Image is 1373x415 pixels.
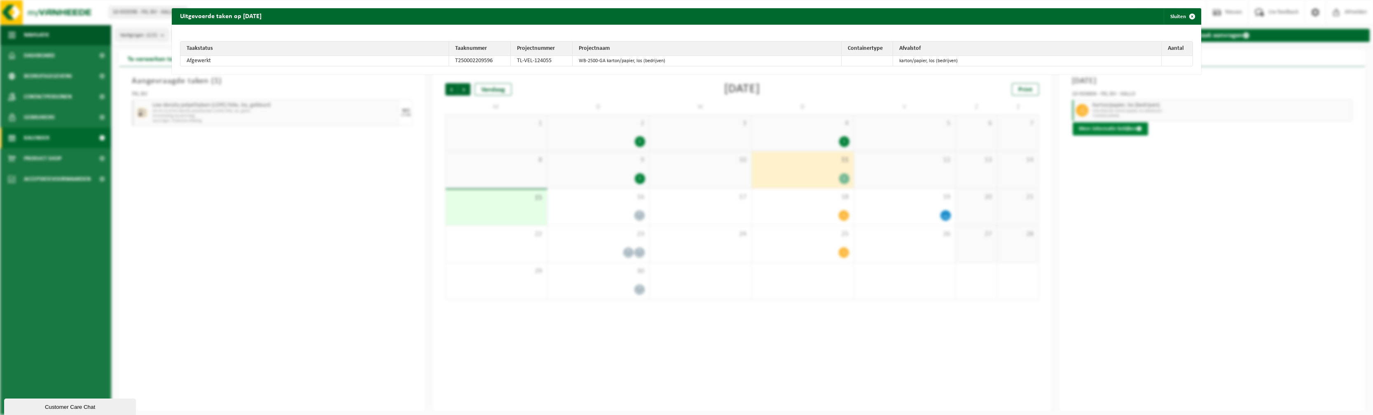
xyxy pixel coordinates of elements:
[180,42,449,56] th: Taakstatus
[449,56,511,72] td: T250002209596
[4,397,138,415] iframe: chat widget
[172,8,270,24] h2: Uitgevoerde taken op [DATE]
[573,56,842,72] td: WB-2500-GA karton/papier, los (bedrijven)
[1164,8,1200,25] button: Sluiten
[449,42,511,56] th: Taaknummer
[1162,42,1193,56] th: Aantal
[511,56,573,72] td: TL-VEL-124055
[573,42,842,56] th: Projectnaam
[511,42,573,56] th: Projectnummer
[893,56,1162,72] td: karton/papier, los (bedrijven)
[842,42,893,56] th: Containertype
[180,56,449,72] td: Afgewerkt
[893,42,1162,56] th: Afvalstof
[848,58,882,70] img: WB-2500-GAL-GY-67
